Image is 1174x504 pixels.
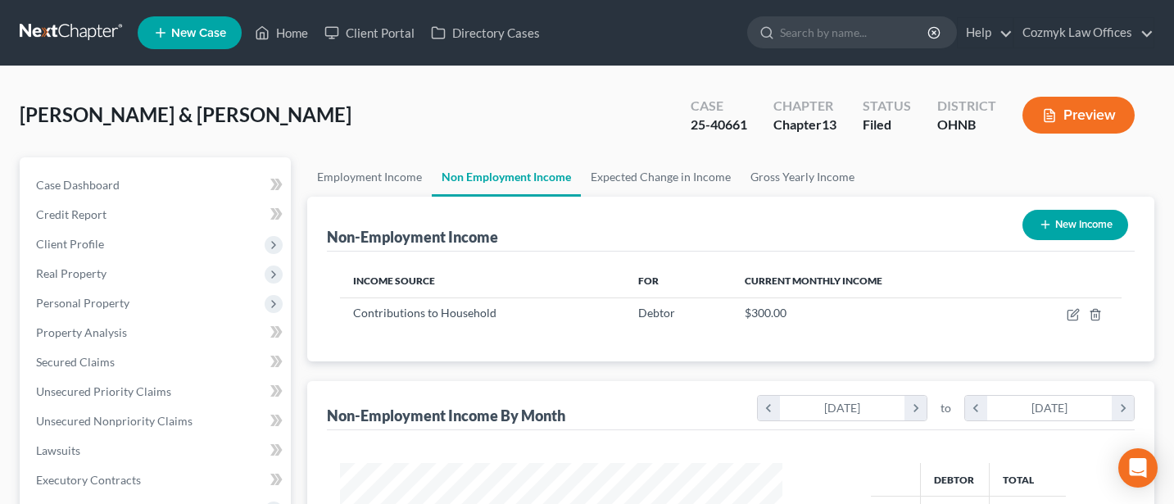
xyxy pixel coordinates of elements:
[863,97,911,116] div: Status
[36,384,171,398] span: Unsecured Priority Claims
[773,97,836,116] div: Chapter
[638,306,675,320] span: Debtor
[36,178,120,192] span: Case Dashboard
[23,170,291,200] a: Case Dashboard
[965,396,987,420] i: chevron_left
[1112,396,1134,420] i: chevron_right
[863,116,911,134] div: Filed
[745,275,882,287] span: Current Monthly Income
[353,306,496,320] span: Contributions to Household
[773,116,836,134] div: Chapter
[36,237,104,251] span: Client Profile
[23,436,291,465] a: Lawsuits
[36,266,107,280] span: Real Property
[1022,97,1135,134] button: Preview
[822,116,836,132] span: 13
[758,396,780,420] i: chevron_left
[989,463,1066,496] th: Total
[691,97,747,116] div: Case
[745,306,786,320] span: $300.00
[780,17,930,48] input: Search by name...
[1118,448,1158,488] div: Open Intercom Messenger
[780,396,905,420] div: [DATE]
[36,355,115,369] span: Secured Claims
[423,18,548,48] a: Directory Cases
[23,465,291,495] a: Executory Contracts
[581,157,741,197] a: Expected Change in Income
[327,227,498,247] div: Non-Employment Income
[904,396,927,420] i: chevron_right
[36,296,129,310] span: Personal Property
[1022,210,1128,240] button: New Income
[36,473,141,487] span: Executory Contracts
[327,406,565,425] div: Non-Employment Income By Month
[638,275,659,287] span: For
[171,27,226,39] span: New Case
[36,325,127,339] span: Property Analysis
[920,463,989,496] th: Debtor
[958,18,1013,48] a: Help
[23,406,291,436] a: Unsecured Nonpriority Claims
[987,396,1113,420] div: [DATE]
[1014,18,1154,48] a: Cozmyk Law Offices
[941,400,951,416] span: to
[36,207,107,221] span: Credit Report
[432,157,581,197] a: Non Employment Income
[20,102,351,126] span: [PERSON_NAME] & [PERSON_NAME]
[937,116,996,134] div: OHNB
[691,116,747,134] div: 25-40661
[316,18,423,48] a: Client Portal
[23,377,291,406] a: Unsecured Priority Claims
[937,97,996,116] div: District
[23,347,291,377] a: Secured Claims
[353,275,435,287] span: Income Source
[23,318,291,347] a: Property Analysis
[741,157,864,197] a: Gross Yearly Income
[23,200,291,229] a: Credit Report
[247,18,316,48] a: Home
[307,157,432,197] a: Employment Income
[36,443,80,457] span: Lawsuits
[36,414,193,428] span: Unsecured Nonpriority Claims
